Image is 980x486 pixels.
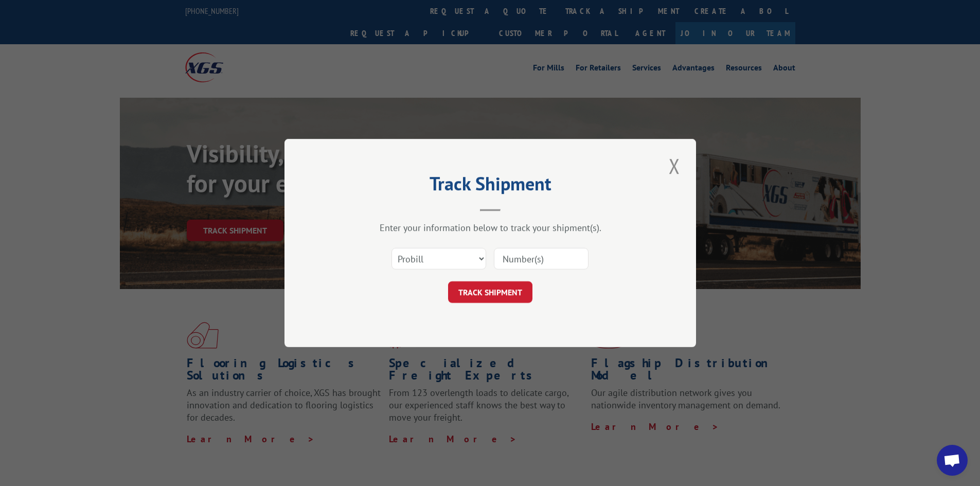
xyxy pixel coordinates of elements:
button: TRACK SHIPMENT [448,281,532,303]
a: Open chat [937,445,968,476]
input: Number(s) [494,248,589,269]
h2: Track Shipment [336,176,645,196]
button: Close modal [666,152,683,180]
div: Enter your information below to track your shipment(s). [336,222,645,233]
